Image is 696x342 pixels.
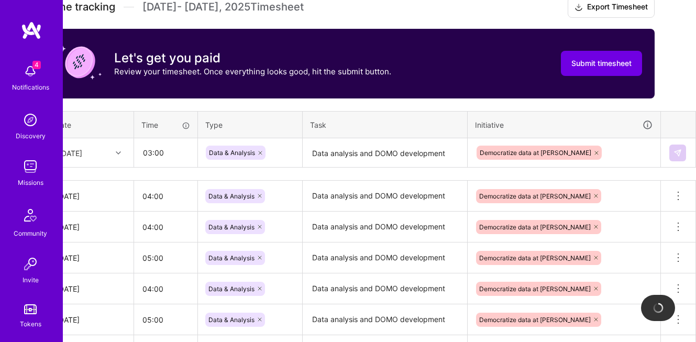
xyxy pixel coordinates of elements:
[134,306,197,334] input: HH:MM
[56,252,125,263] div: [DATE]
[304,182,466,211] textarea: Data analysis and DOMO development
[208,223,255,231] span: Data & Analysis
[479,316,591,324] span: Democratize data at [PERSON_NAME]
[479,192,591,200] span: Democratize data at [PERSON_NAME]
[16,130,46,141] div: Discovery
[56,283,125,294] div: [DATE]
[134,182,197,210] input: HH:MM
[56,191,125,202] div: [DATE]
[304,305,466,334] textarea: Data analysis and DOMO development
[134,275,197,303] input: HH:MM
[114,66,391,77] p: Review your timesheet. Once everything looks good, hit the submit button.
[571,58,632,69] span: Submit timesheet
[651,301,665,315] img: loading
[475,119,653,131] div: Initiative
[21,21,42,40] img: logo
[304,213,466,241] textarea: Data analysis and DOMO development
[479,254,591,262] span: Democratize data at [PERSON_NAME]
[479,285,591,293] span: Democratize data at [PERSON_NAME]
[59,147,82,158] div: [DATE]
[20,109,41,130] img: discovery
[208,285,255,293] span: Data & Analysis
[198,111,303,138] th: Type
[303,111,468,138] th: Task
[114,50,391,66] h3: Let's get you paid
[142,1,304,14] span: [DATE] - [DATE] , 2025 Timesheet
[116,150,121,156] i: icon Chevron
[673,149,682,157] img: Submit
[208,316,255,324] span: Data & Analysis
[304,244,466,272] textarea: Data analysis and DOMO development
[18,177,43,188] div: Missions
[18,203,43,228] img: Community
[56,222,125,233] div: [DATE]
[14,228,47,239] div: Community
[304,139,466,167] textarea: Data analysis and DOMO development
[48,111,134,138] th: Date
[561,51,642,76] button: Submit timesheet
[20,156,41,177] img: teamwork
[60,41,102,83] img: coin
[23,274,39,285] div: Invite
[134,213,197,241] input: HH:MM
[208,192,255,200] span: Data & Analysis
[209,149,255,157] span: Data & Analysis
[32,61,41,69] span: 4
[141,119,190,130] div: Time
[480,149,591,157] span: Democratize data at [PERSON_NAME]
[208,254,255,262] span: Data & Analysis
[24,304,37,314] img: tokens
[20,61,41,82] img: bell
[47,1,115,14] span: Time tracking
[20,318,41,329] div: Tokens
[20,253,41,274] img: Invite
[304,274,466,303] textarea: Data analysis and DOMO development
[135,139,197,167] input: HH:MM
[669,145,687,161] div: null
[575,2,583,13] i: icon Download
[12,82,49,93] div: Notifications
[479,223,591,231] span: Democratize data at [PERSON_NAME]
[134,244,197,272] input: HH:MM
[56,314,125,325] div: [DATE]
